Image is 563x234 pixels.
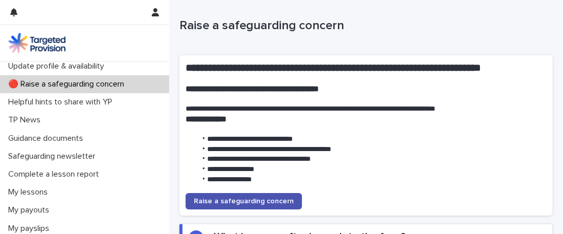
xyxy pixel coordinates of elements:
span: Raise a safeguarding concern [194,198,294,205]
p: My lessons [4,187,56,197]
p: Guidance documents [4,134,91,143]
p: TP News [4,115,49,125]
img: M5nRWzHhSzIhMunXDL62 [8,33,66,53]
p: 🔴 Raise a safeguarding concern [4,79,132,89]
p: Safeguarding newsletter [4,152,104,161]
p: Raise a safeguarding concern [179,18,549,33]
a: Raise a safeguarding concern [186,193,302,209]
p: Complete a lesson report [4,169,107,179]
p: My payslips [4,224,57,233]
p: My payouts [4,205,57,215]
p: Update profile & availability [4,61,112,71]
p: Helpful hints to share with YP [4,97,120,107]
